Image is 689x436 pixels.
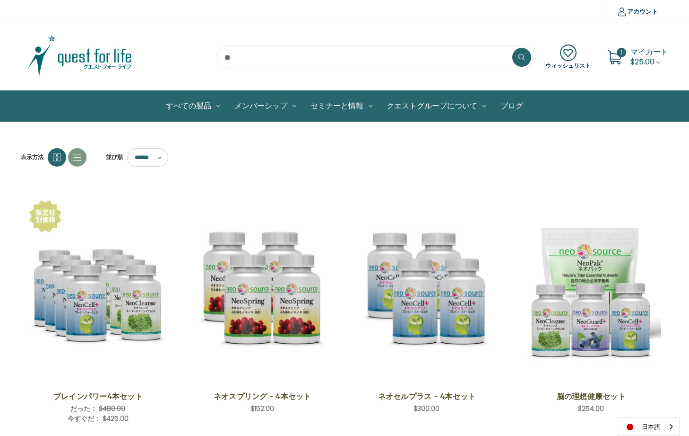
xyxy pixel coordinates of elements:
a: ウィッシュリスト [545,44,591,70]
span: 表示方法 [21,153,43,161]
img: ネオセルプラス - 4本セット [357,221,497,362]
a: Brain Power 4 Save Set,Was:$480.00, Now:$425.00 [28,199,168,384]
a: All Products [159,91,227,121]
a: ネオスプリング - 4本セット [198,391,327,402]
span: $480.00 [99,404,125,413]
img: クエスト・グループ [21,34,139,81]
a: ネオセルプラス - 4本セット [362,391,491,402]
span: だった： [70,404,97,413]
span: $254.00 [578,404,604,413]
span: $425.00 [103,414,129,423]
a: ブレインパワー4本セット [33,391,163,402]
div: 限定特別価格 [34,209,57,223]
span: 1 [617,48,626,57]
span: 今すぐだ： [68,414,101,423]
a: NeoCell Plus - 4 Save Set,$300.00 [357,199,497,384]
a: メンバーシップ [227,91,303,121]
img: 脳の理想健康セット [521,221,661,362]
a: セミナーと情報 [303,91,379,121]
a: Cart with 1 items [630,46,668,67]
a: Ideal Brain Set,$254.00 [521,199,661,384]
a: クエストグループについて [379,91,493,121]
div: Language [618,418,680,436]
img: ネオスプリング - 4本セット [192,221,333,362]
a: NeoSpring - 4 Save Set,$152.00 [192,199,333,384]
a: 日本語 [618,418,679,436]
span: マイカート [630,46,668,57]
img: ブレインパワー4本セット [28,221,168,362]
a: ブログ [493,91,530,121]
span: $300.00 [413,404,439,413]
span: $152.00 [250,404,274,413]
aside: Language selected: 日本語 [618,418,680,436]
a: 脳の理想健康セット [526,391,656,402]
span: $25.00 [630,56,655,67]
label: 並び順 [101,150,123,164]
